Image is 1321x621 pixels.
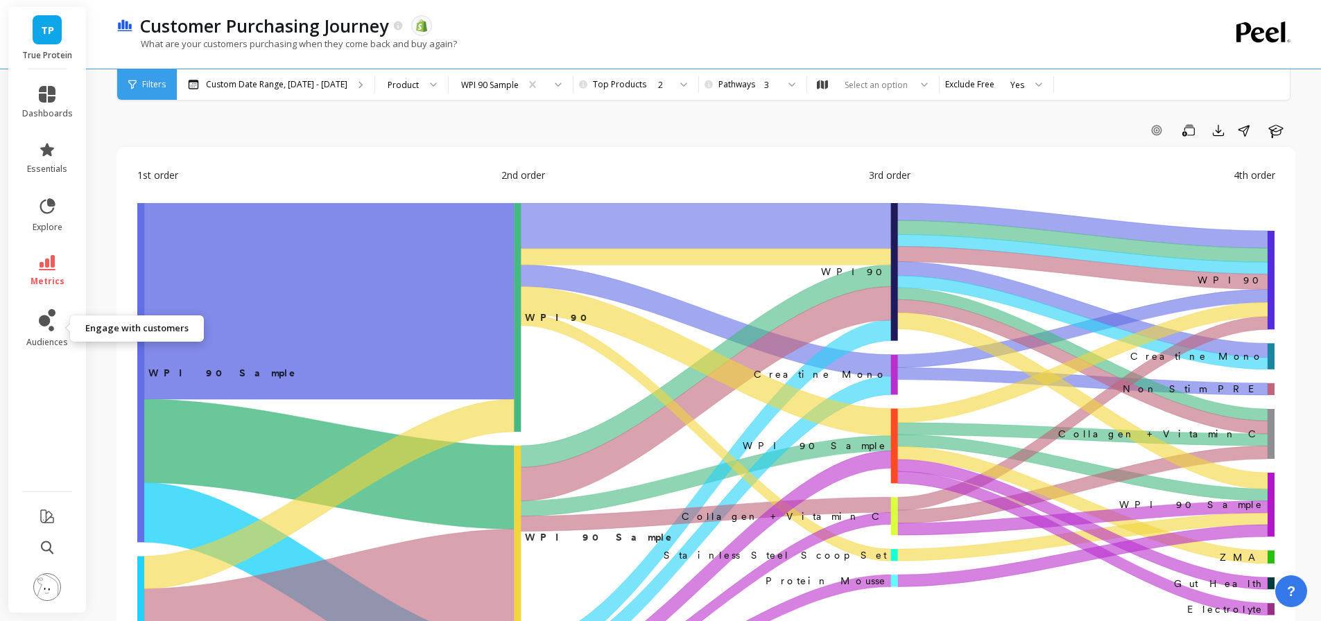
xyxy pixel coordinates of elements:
span: ? [1287,581,1295,601]
text: WPI 90 Sample [1119,499,1263,510]
span: 3rd order [869,168,910,182]
p: True Protein [22,50,73,61]
text: ​Protein Mousse [766,575,887,586]
text: WPI 90 Sample [525,532,673,543]
p: Custom Date Range, [DATE] - [DATE] [206,79,347,90]
text: ​Stainless Steel Scoop Set [664,550,887,561]
button: ? [1275,575,1307,607]
p: What are your customers purchasing when they come back and buy again? [116,37,457,50]
text: ​WPI 90 Sample [743,440,887,451]
span: 1st order [137,168,178,182]
text: Non Stim PRE [1123,383,1263,394]
span: explore [33,222,62,233]
img: api.shopify.svg [415,19,428,32]
text: Electrolyte [1187,604,1263,615]
text: ZMA [1220,552,1263,563]
img: profile picture [33,573,61,601]
span: 4th order [1234,168,1275,182]
div: 3 [764,78,777,91]
div: Yes [1010,78,1024,91]
text: WPI90 [1198,274,1263,286]
span: 2nd order [501,168,545,182]
div: Select an option [843,78,910,91]
span: dashboards [22,108,73,119]
text: ‌WPI 90 Sample [148,367,297,378]
p: Customer Purchasing Journey [140,14,388,37]
img: header icon [116,19,133,33]
text: Creatine Mono [1130,351,1263,362]
img: audience_map.svg [817,80,828,90]
span: essentials [27,164,67,175]
text: WPI90 [525,312,592,323]
div: 2 [658,78,669,91]
span: audiences [26,337,68,348]
text: Gut Health [1174,578,1263,589]
text: ​Collagen + Vitamin C [682,511,887,522]
text: Collagen + Vitamin C [1058,428,1263,439]
span: Filters [142,79,166,90]
text: ​WPI90 [821,266,887,277]
text: ​Creatine Mono [754,369,887,380]
span: metrics [31,276,64,287]
span: TP [41,22,54,38]
div: Product [388,78,419,91]
div: WPI 90 Sample [461,78,519,91]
